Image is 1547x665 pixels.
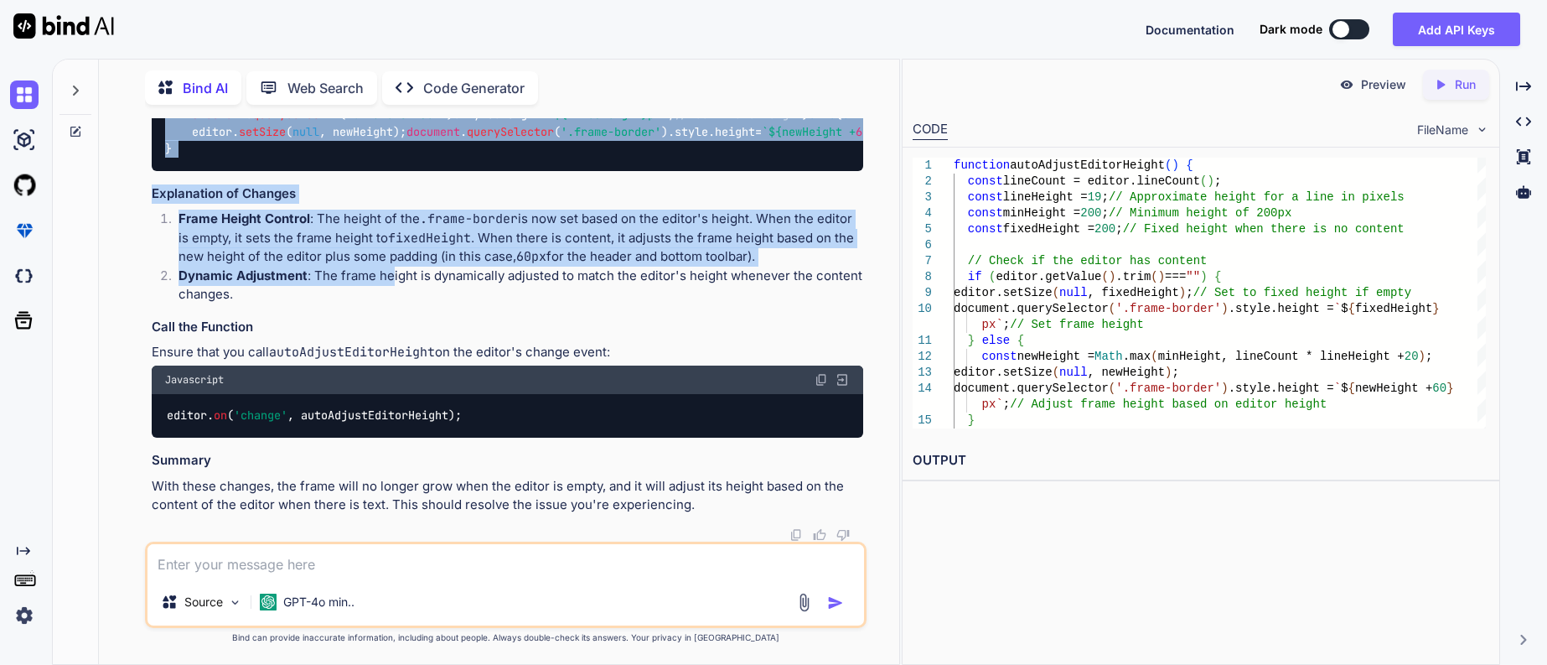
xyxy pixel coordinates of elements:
[1101,206,1108,220] span: ;
[809,107,836,122] span: else
[1214,270,1221,283] span: {
[1080,206,1101,220] span: 200
[152,477,863,515] p: With these changes, the frame will no longer grow when the editor is empty, and it will adjust it...
[1172,158,1178,172] span: )
[715,124,755,139] span: height
[794,593,814,612] img: attachment
[1405,350,1419,363] span: 20
[982,350,1017,363] span: const
[913,365,932,381] div: 13
[1179,286,1186,299] span: )
[234,408,287,423] span: 'change'
[420,210,518,227] code: .frame-border
[152,318,863,337] h3: Call the Function
[252,107,339,122] span: querySelector
[1207,174,1213,188] span: )
[388,230,471,247] code: fixedHeight
[1361,76,1406,93] p: Preview
[1418,350,1425,363] span: )
[192,107,246,122] span: document
[10,81,39,109] img: chat
[260,594,277,610] img: GPT-4o mini
[675,107,802,122] span: // Set frame height
[815,373,828,387] img: copy
[913,333,932,349] div: 11
[1115,382,1221,395] span: '.frame-border'
[968,222,1003,236] span: const
[982,397,1003,411] span: px`
[152,184,863,204] h3: Explanation of Changes
[228,595,242,610] img: Pick Models
[1017,350,1094,363] span: newHeight =
[1165,158,1172,172] span: (
[913,190,932,205] div: 3
[178,210,310,226] strong: Frame Height Control
[1115,302,1221,315] span: '.frame-border'
[178,268,308,283] strong: Dynamic Adjustment
[1010,158,1165,172] span: autoAdjustEditorHeight
[165,407,463,424] code: editor. ( , autoAdjustEditorHeight);
[1193,286,1411,299] span: // Set to fixed height if empty
[1123,222,1405,236] span: // Fixed height when there is no content
[913,221,932,237] div: 5
[982,334,1011,347] span: else
[554,107,648,122] span: ${fixedHeight}
[1186,270,1200,283] span: ""
[1003,222,1094,236] span: fixedHeight =
[1186,158,1193,172] span: {
[1115,222,1122,236] span: ;
[968,190,1003,204] span: const
[1151,350,1157,363] span: (
[460,107,494,122] span: style
[1475,122,1489,137] img: chevron down
[516,248,546,265] code: 60px
[968,254,1208,268] span: // Check if the editor has content
[467,124,554,139] span: querySelector
[1165,270,1186,283] span: ===
[813,528,826,542] img: like
[1109,190,1405,204] span: // Approximate height for a line in pixels
[1059,286,1088,299] span: null
[1109,206,1291,220] span: // Minimum height of 200px
[1053,366,1059,379] span: (
[1393,13,1520,46] button: Add API Keys
[856,124,869,139] span: 60
[1172,366,1178,379] span: ;
[1003,206,1080,220] span: minHeight =
[500,107,541,122] span: height
[1146,23,1234,37] span: Documentation
[1146,21,1234,39] button: Documentation
[1341,302,1348,315] span: $
[1101,190,1108,204] span: ;
[1348,382,1354,395] span: {
[1221,302,1228,315] span: )
[1010,397,1327,411] span: // Adjust frame height based on editor height
[152,451,863,470] h3: Summary
[1094,350,1123,363] span: Math
[183,78,228,98] p: Bind AI
[968,270,982,283] span: if
[1059,366,1088,379] span: null
[968,206,1003,220] span: const
[913,120,948,140] div: CODE
[1053,286,1059,299] span: (
[561,124,661,139] span: '.frame-border'
[675,124,708,139] span: style
[1088,286,1179,299] span: , fixedHeight
[1260,21,1322,38] span: Dark mode
[913,205,932,221] div: 4
[1094,222,1115,236] span: 200
[1221,382,1228,395] span: )
[10,126,39,154] img: ai-studio
[1334,302,1341,315] span: `
[239,124,286,139] span: setSize
[1200,270,1207,283] span: )
[10,171,39,200] img: githubLight
[269,344,435,361] code: autoAdjustEditorHeight
[768,124,876,139] span: ${newHeight + }
[789,528,803,542] img: copy
[913,301,932,317] div: 10
[913,349,932,365] div: 12
[1341,382,1348,395] span: $
[1229,302,1334,315] span: .style.height =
